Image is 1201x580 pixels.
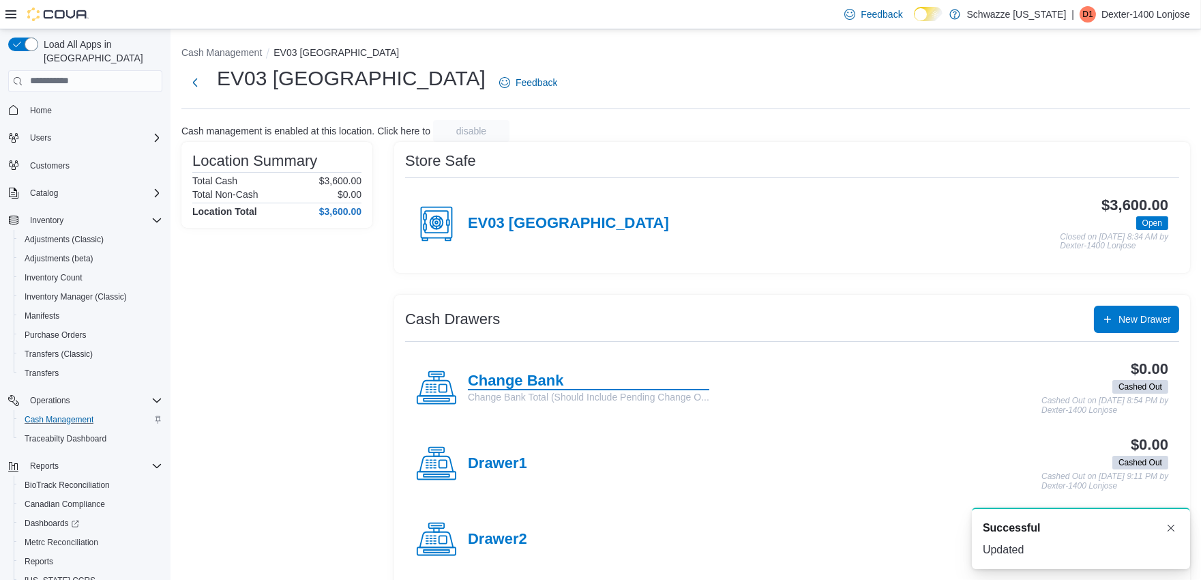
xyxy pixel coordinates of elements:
button: Dismiss toast [1163,520,1179,536]
p: $3,600.00 [319,175,361,186]
span: Inventory Manager (Classic) [19,289,162,305]
p: Dexter-1400 Lonjose [1101,6,1190,23]
h6: Total Non-Cash [192,189,258,200]
span: Cashed Out [1118,381,1162,393]
span: Reports [19,553,162,570]
span: Reports [25,458,162,474]
span: Manifests [25,310,59,321]
button: BioTrack Reconciliation [14,476,168,495]
button: Inventory Manager (Classic) [14,287,168,306]
button: Metrc Reconciliation [14,533,168,552]
span: Purchase Orders [19,327,162,343]
a: Customers [25,158,75,174]
span: New Drawer [1118,313,1171,326]
a: Purchase Orders [19,327,92,343]
span: Inventory [25,212,162,229]
span: Adjustments (beta) [19,250,162,267]
button: Catalog [25,185,63,201]
p: Change Bank Total (Should Include Pending Change O... [468,390,709,404]
span: Home [25,102,162,119]
span: Successful [983,520,1040,536]
span: Reports [25,556,53,567]
span: Catalog [25,185,162,201]
span: Cashed Out [1112,456,1168,469]
a: Transfers [19,365,64,381]
span: Customers [30,160,70,171]
p: Cashed Out on [DATE] 9:11 PM by Dexter-1400 Lonjose [1041,472,1168,491]
button: Transfers [14,364,168,383]
span: Users [25,130,162,146]
span: Canadian Compliance [25,499,105,510]
a: Manifests [19,308,65,324]
button: Purchase Orders [14,325,168,345]
span: D1 [1082,6,1093,23]
a: Adjustments (beta) [19,250,99,267]
button: Reports [14,552,168,571]
a: Traceabilty Dashboard [19,431,112,447]
div: Notification [983,520,1179,536]
span: Traceabilty Dashboard [25,433,106,444]
button: Inventory [3,211,168,230]
h4: Drawer1 [468,455,527,473]
img: Cova [27,8,89,21]
button: Canadian Compliance [14,495,168,514]
h3: Cash Drawers [405,311,500,328]
span: Purchase Orders [25,330,87,340]
a: Transfers (Classic) [19,346,98,362]
h3: $0.00 [1131,361,1168,377]
a: Dashboards [14,514,168,533]
span: Dashboards [19,515,162,532]
span: Metrc Reconciliation [19,534,162,551]
span: Feedback [861,8,902,21]
h4: EV03 [GEOGRAPHIC_DATA] [468,215,669,233]
button: Adjustments (Classic) [14,230,168,249]
button: Catalog [3,184,168,203]
a: Reports [19,553,59,570]
a: Metrc Reconciliation [19,534,104,551]
nav: An example of EuiBreadcrumbs [181,46,1190,62]
span: Inventory Manager (Classic) [25,291,127,302]
button: Cash Management [181,47,262,58]
span: Cash Management [19,411,162,428]
span: Adjustments (beta) [25,253,93,264]
span: BioTrack Reconciliation [25,480,110,491]
span: Users [30,132,51,143]
a: Adjustments (Classic) [19,231,109,248]
span: Dashboards [25,518,79,529]
a: Feedback [494,69,563,96]
button: EV03 [GEOGRAPHIC_DATA] [273,47,399,58]
a: Inventory Count [19,270,88,286]
span: Cash Management [25,414,93,425]
h3: Location Summary [192,153,317,169]
button: Adjustments (beta) [14,249,168,268]
button: Users [3,128,168,147]
span: Transfers [25,368,59,379]
a: Canadian Compliance [19,496,110,512]
span: Load All Apps in [GEOGRAPHIC_DATA] [38,38,162,65]
button: Home [3,100,168,120]
h4: Location Total [192,206,257,217]
button: New Drawer [1094,306,1179,333]
span: Canadian Compliance [19,496,162,512]
button: Users [25,130,57,146]
span: Open [1136,216,1168,230]
p: Cashed Out on [DATE] 8:54 PM by Dexter-1400 Lonjose [1041,396,1168,415]
span: Inventory Count [19,270,162,286]
span: Transfers (Classic) [25,349,93,360]
p: | [1071,6,1074,23]
button: Reports [25,458,64,474]
input: Dark Mode [914,7,943,21]
h3: $0.00 [1131,437,1168,453]
span: Adjustments (Classic) [19,231,162,248]
button: Cash Management [14,410,168,429]
span: disable [456,124,486,138]
span: Feedback [516,76,557,89]
h3: $3,600.00 [1101,197,1168,214]
button: Operations [3,391,168,410]
span: Traceabilty Dashboard [19,431,162,447]
button: Transfers (Classic) [14,345,168,364]
span: Catalog [30,188,58,199]
a: Cash Management [19,411,99,428]
a: Home [25,102,57,119]
span: Home [30,105,52,116]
